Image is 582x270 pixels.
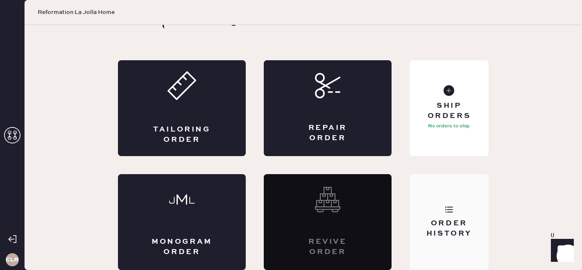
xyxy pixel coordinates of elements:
div: Order History [416,218,482,239]
iframe: Front Chat [543,233,578,268]
div: Tailoring Order [151,125,213,145]
div: Monogram Order [151,237,213,257]
p: No orders to ship [428,121,470,131]
div: Repair Order [297,123,359,143]
div: Ship Orders [416,101,482,121]
span: Reformation La Jolla Home [38,8,115,16]
div: Interested? Contact us at care@hemster.co [264,174,392,270]
div: Revive order [297,237,359,257]
h3: CLR [6,257,18,263]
